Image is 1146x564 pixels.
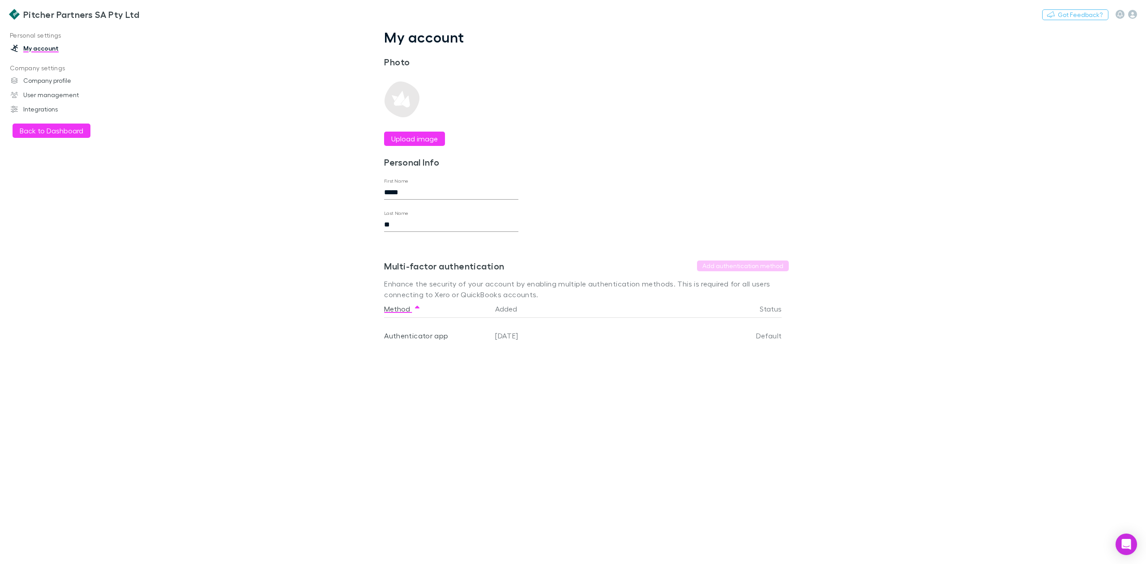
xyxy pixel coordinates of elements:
h3: Photo [384,56,518,67]
div: [DATE] [492,318,701,354]
button: Got Feedback? [1042,9,1108,20]
button: Method [384,300,421,318]
button: Upload image [384,132,445,146]
p: Company settings [2,63,128,74]
button: Status [760,300,792,318]
button: Add authentication method [697,261,789,271]
h3: Multi-factor authentication [384,261,504,271]
h1: My account [384,29,789,46]
h3: Pitcher Partners SA Pty Ltd [23,9,139,20]
label: Upload image [391,133,438,144]
img: Pitcher Partners SA Pty Ltd's Logo [9,9,20,20]
a: User management [2,88,128,102]
p: Personal settings [2,30,128,41]
a: Pitcher Partners SA Pty Ltd [4,4,145,25]
button: Back to Dashboard [13,124,90,138]
p: Enhance the security of your account by enabling multiple authentication methods. This is require... [384,278,789,300]
label: Last Name [384,210,409,217]
a: Integrations [2,102,128,116]
h3: Personal Info [384,157,518,167]
div: Authenticator app [384,318,488,354]
a: Company profile [2,73,128,88]
a: My account [2,41,128,56]
div: Default [701,318,782,354]
button: Added [495,300,528,318]
label: First Name [384,178,409,184]
div: Open Intercom Messenger [1116,534,1137,555]
img: Preview [384,81,420,117]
